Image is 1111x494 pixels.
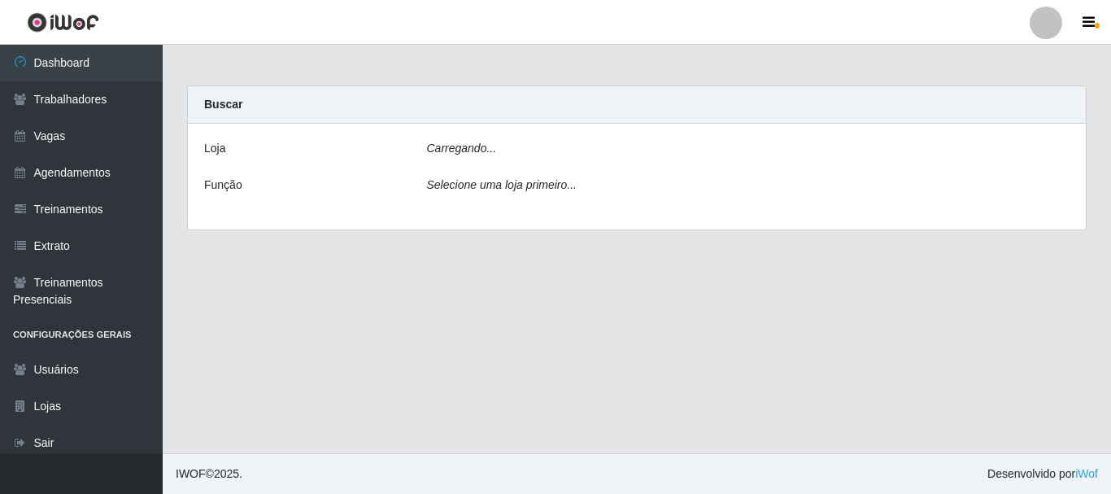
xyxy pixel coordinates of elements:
span: Desenvolvido por [987,466,1098,483]
img: CoreUI Logo [27,12,99,33]
label: Função [204,177,242,194]
label: Loja [204,140,225,157]
strong: Buscar [204,98,242,111]
span: © 2025 . [176,466,242,483]
span: IWOF [176,467,206,480]
i: Carregando... [427,142,497,155]
i: Selecione uma loja primeiro... [427,178,577,191]
a: iWof [1075,467,1098,480]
